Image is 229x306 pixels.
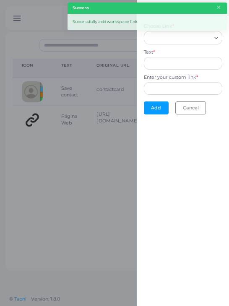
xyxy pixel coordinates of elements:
div: Successfully add workspace link [68,14,227,30]
strong: Success [73,5,89,11]
button: Add [144,101,169,114]
div: Search for option [144,31,222,44]
label: Enter your custom link [144,74,198,81]
label: Text [144,49,155,56]
button: Close [216,3,221,12]
input: Search for option [148,33,211,42]
button: Cancel [175,101,206,114]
